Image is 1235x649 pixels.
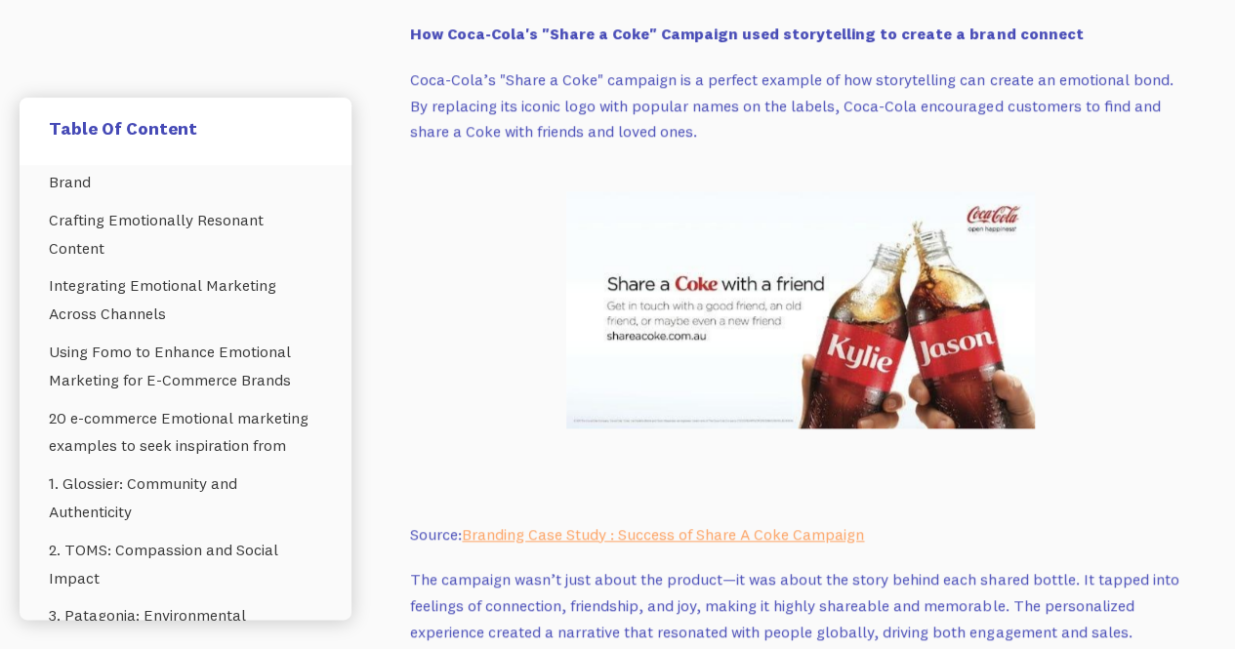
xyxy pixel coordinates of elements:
[49,117,322,140] h5: Table Of Content
[49,399,322,466] a: 20 e-commerce Emotional marketing examples to seek inspiration from
[410,23,1083,43] strong: How Coca-Cola's "Share a Coke" Campaign used storytelling to create a brand connect
[49,466,322,532] a: 1. Glossier: Community and Authenticity
[49,333,322,399] a: Using Fomo to Enhance Emotional Marketing for E-Commerce Brands
[410,521,1191,548] p: Source:
[462,524,864,544] a: Branding Case Study : Success of Share A Coke Campaign
[49,267,322,334] a: Integrating Emotional Marketing Across Channels
[410,66,1191,144] p: Coca-Cola’s "Share a Coke" campaign is a perfect example of how storytelling can create an emotio...
[49,136,322,202] a: Identifying the Right Emotions for Your Brand
[410,566,1191,644] p: The campaign wasn’t just about the product—it was about the story behind each shared bottle. It t...
[410,20,1191,47] p: ‍
[49,531,322,597] a: 2. TOMS: Compassion and Social Impact
[49,201,322,267] a: Crafting Emotionally Resonant Content
[410,475,1191,502] p: ‍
